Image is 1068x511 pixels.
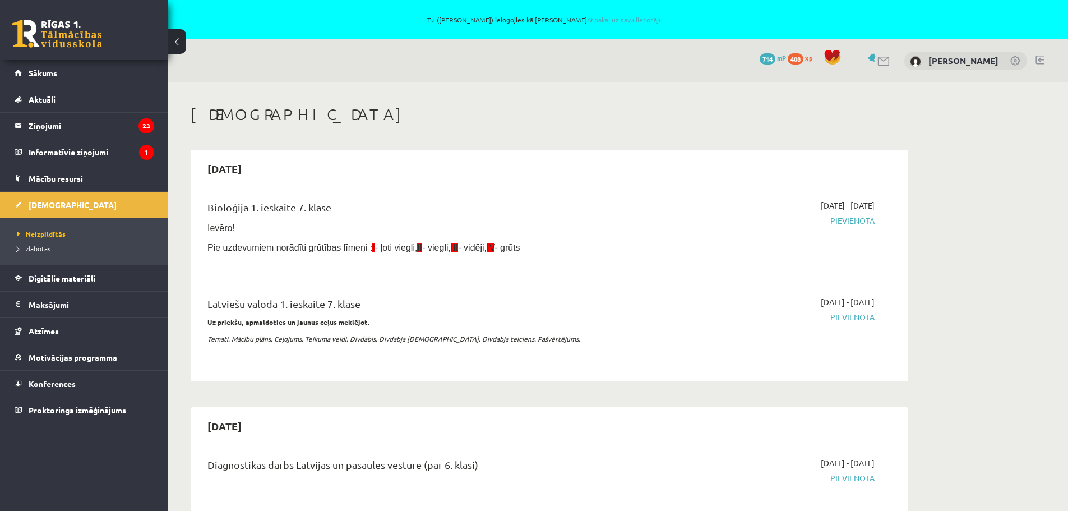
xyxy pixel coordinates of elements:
[805,53,812,62] span: xp
[15,318,154,344] a: Atzīmes
[196,413,253,439] h2: [DATE]
[207,457,646,478] div: Diagnostikas darbs Latvijas un pasaules vēsturē (par 6. klasi)
[29,326,59,336] span: Atzīmes
[15,165,154,191] a: Mācību resursi
[12,20,102,48] a: Rīgas 1. Tālmācības vidusskola
[910,56,921,67] img: Kristofers Vasiļjevs
[663,472,875,484] span: Pievienota
[587,15,663,24] a: Atpakaļ uz savu lietotāju
[15,292,154,317] a: Maksājumi
[372,243,375,252] span: I
[138,118,154,133] i: 23
[15,344,154,370] a: Motivācijas programma
[663,215,875,227] span: Pievienota
[29,173,83,183] span: Mācību resursi
[15,265,154,291] a: Digitālie materiāli
[15,371,154,397] a: Konferences
[15,60,154,86] a: Sākums
[15,139,154,165] a: Informatīvie ziņojumi1
[788,53,803,65] span: 408
[207,200,646,220] div: Bioloģija 1. ieskaite 7. klase
[29,352,117,362] span: Motivācijas programma
[207,334,580,343] em: Temati. Mācību plāns. Ceļojums. Teikuma veidi. Divdabis. Divdabja [DEMOGRAPHIC_DATA]. Divdabja te...
[207,296,646,317] div: Latviešu valoda 1. ieskaite 7. klase
[17,243,157,254] a: Izlabotās
[777,53,786,62] span: mP
[487,243,494,252] span: IV
[821,457,875,469] span: [DATE] - [DATE]
[928,55,998,66] a: [PERSON_NAME]
[15,86,154,112] a: Aktuāli
[196,155,253,182] h2: [DATE]
[29,292,154,317] legend: Maksājumi
[17,244,50,253] span: Izlabotās
[17,229,66,238] span: Neizpildītās
[663,311,875,323] span: Pievienota
[29,113,154,139] legend: Ziņojumi
[417,243,422,252] span: II
[29,68,57,78] span: Sākums
[129,16,961,23] span: Tu ([PERSON_NAME]) ielogojies kā [PERSON_NAME]
[15,113,154,139] a: Ziņojumi23
[29,200,117,210] span: [DEMOGRAPHIC_DATA]
[207,243,520,252] span: Pie uzdevumiem norādīti grūtības līmeņi : - ļoti viegli, - viegli, - vidēji, - grūts
[29,139,154,165] legend: Informatīvie ziņojumi
[788,53,818,62] a: 408 xp
[207,223,235,233] span: Ievēro!
[29,94,56,104] span: Aktuāli
[821,200,875,211] span: [DATE] - [DATE]
[29,379,76,389] span: Konferences
[451,243,458,252] span: III
[207,317,370,326] strong: Uz priekšu, apmaldoties un jaunus ceļus meklējot.
[15,397,154,423] a: Proktoringa izmēģinājums
[29,405,126,415] span: Proktoringa izmēģinājums
[760,53,775,65] span: 714
[821,296,875,308] span: [DATE] - [DATE]
[15,192,154,218] a: [DEMOGRAPHIC_DATA]
[17,229,157,239] a: Neizpildītās
[760,53,786,62] a: 714 mP
[29,273,95,283] span: Digitālie materiāli
[139,145,154,160] i: 1
[191,105,908,124] h1: [DEMOGRAPHIC_DATA]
